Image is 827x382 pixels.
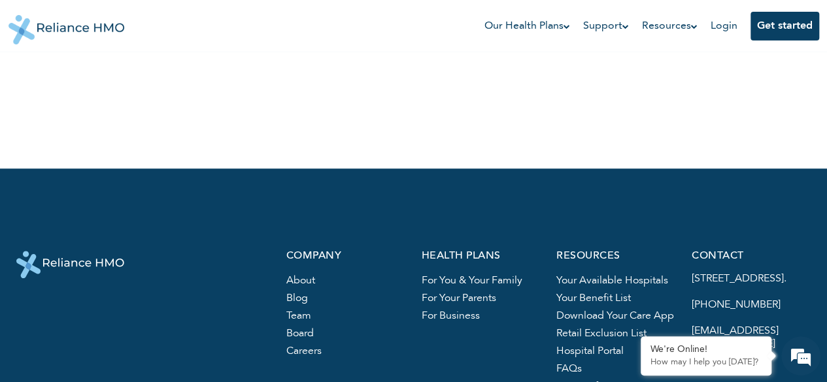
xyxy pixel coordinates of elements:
span: We're online! [76,121,180,253]
a: FAQs [556,364,582,374]
a: Retail exclusion list [556,328,647,339]
a: [STREET_ADDRESS]. [692,274,786,284]
div: Chat with us now [68,73,220,90]
span: Conversation [7,339,128,348]
a: Our Health Plans [484,18,570,34]
a: careers [286,346,322,357]
button: Get started [751,12,819,40]
a: [PHONE_NUMBER] [692,300,781,310]
p: How may I help you today? [650,357,762,368]
a: Support [583,18,629,34]
a: For business [421,311,479,321]
a: team [286,311,311,321]
a: board [286,328,314,339]
a: [EMAIL_ADDRESS][DOMAIN_NAME] [692,326,779,349]
img: logo-white.svg [16,251,124,278]
a: For you & your family [421,276,522,286]
a: Resources [642,18,698,34]
div: Minimize live chat window [214,7,246,38]
p: health plans [421,251,541,262]
a: Login [711,21,737,31]
p: resources [556,251,676,262]
div: We're Online! [650,344,762,355]
p: company [286,251,406,262]
div: FAQs [128,316,250,357]
a: Your benefit list [556,293,631,304]
a: Your available hospitals [556,276,668,286]
img: d_794563401_company_1708531726252_794563401 [24,65,53,98]
a: For your parents [421,293,496,304]
img: Reliance HMO's Logo [8,5,125,44]
a: About [286,276,315,286]
textarea: Type your message and hit 'Enter' [7,270,249,316]
p: contact [692,251,811,262]
a: Download your care app [556,311,674,321]
a: hospital portal [556,346,624,357]
a: blog [286,293,308,304]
